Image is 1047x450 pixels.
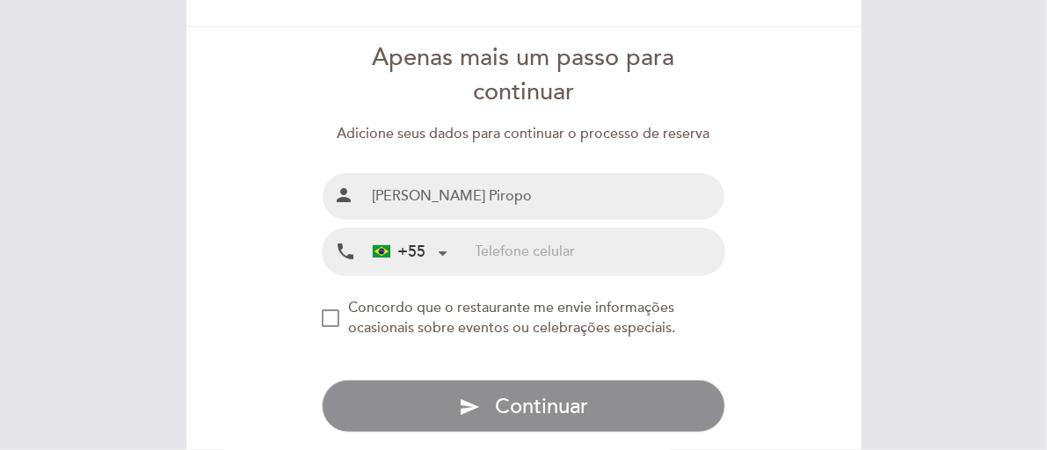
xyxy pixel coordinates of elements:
i: local_phone [335,241,356,263]
span: Continuar [495,394,588,419]
button: send Continuar [322,380,725,432]
div: Apenas mais um passo para continuar [322,41,725,110]
i: person [333,185,354,206]
div: +55 [373,241,425,264]
span: Concordo que o restaurante me envie informações ocasionais sobre eventos ou celebrações especiais. [348,299,675,337]
input: Telefone celular [476,229,724,275]
div: Adicione seus dados para continuar o processo de reserva [322,124,725,144]
div: Brazil (Brasil): +55 [366,229,454,274]
i: send [459,396,480,417]
input: Nombre e Sobrenome [365,173,724,220]
md-checkbox: NEW_MODAL_AGREE_RESTAURANT_SEND_OCCASIONAL_INFO [322,298,725,338]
